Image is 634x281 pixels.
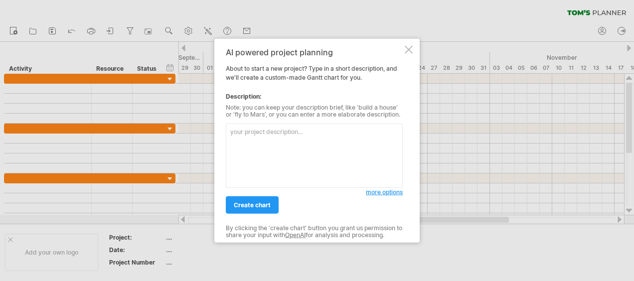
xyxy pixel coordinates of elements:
[226,196,279,214] a: create chart
[366,188,403,197] a: more options
[366,188,403,196] span: more options
[285,231,306,239] a: OpenAI
[226,92,403,101] div: Description:
[234,201,271,209] span: create chart
[226,225,403,239] div: By clicking the 'create chart' button you grant us permission to share your input with for analys...
[226,104,403,119] div: Note: you can keep your description brief, like 'build a house' or 'fly to Mars', or you can ente...
[226,48,403,57] div: AI powered project planning
[226,48,403,234] div: About to start a new project? Type in a short description, and we'll create a custom-made Gantt c...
